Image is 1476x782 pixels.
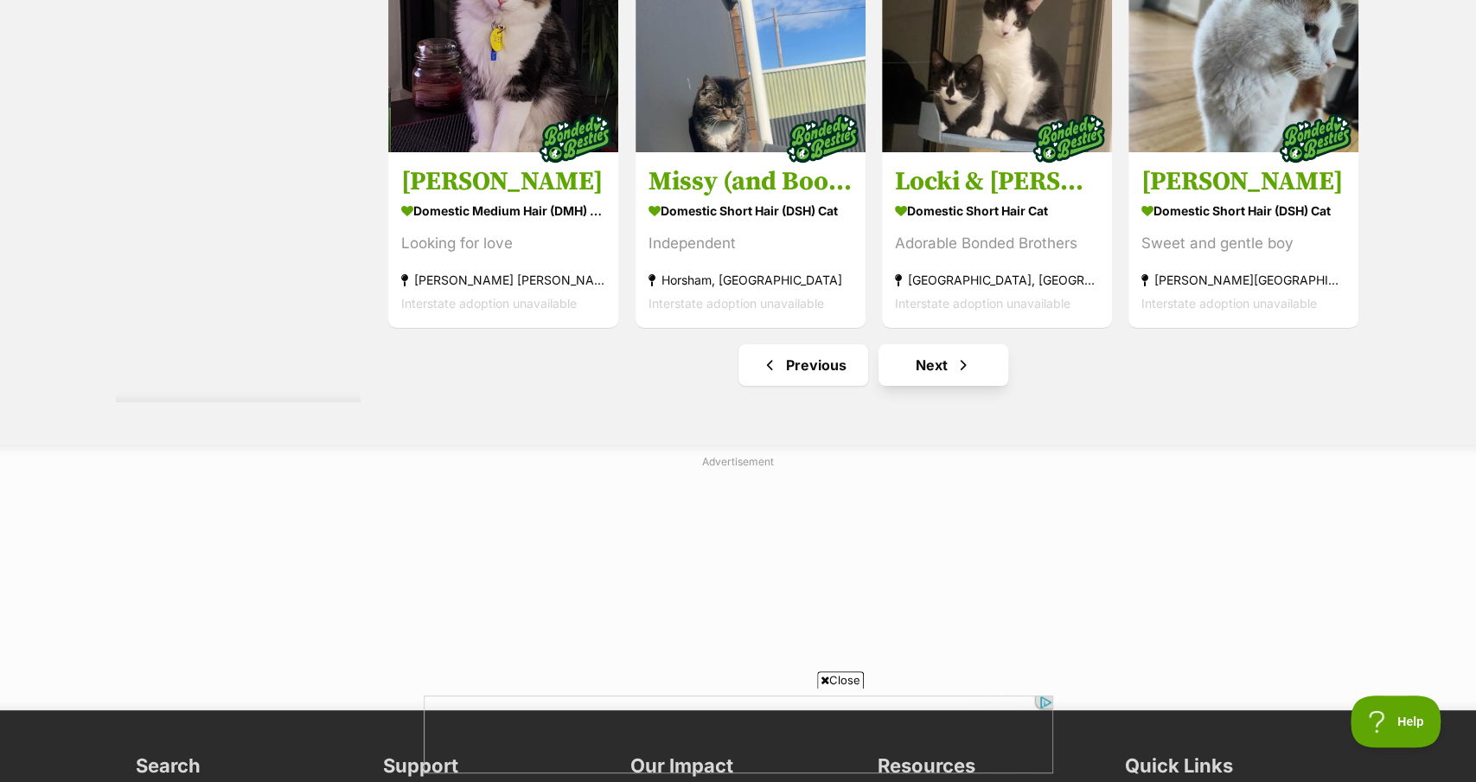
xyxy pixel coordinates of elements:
[1273,94,1359,181] img: bonded besties
[401,231,605,254] div: Looking for love
[614,2,628,16] img: consumer-privacy-logo.png
[1141,164,1345,197] h3: [PERSON_NAME]
[1026,94,1112,181] img: bonded besties
[895,164,1099,197] h3: Locki & [PERSON_NAME]
[895,197,1099,222] strong: Domestic Short Hair Cat
[649,295,824,310] span: Interstate adoption unavailable
[649,197,853,222] strong: Domestic Short Hair (DSH) Cat
[895,295,1070,310] span: Interstate adoption unavailable
[612,2,629,16] a: Privacy Notification
[401,197,605,222] strong: Domestic Medium Hair (DMH) Cat
[1351,695,1441,747] iframe: Help Scout Beacon - Open
[611,1,628,14] img: iconc.png
[882,151,1112,327] a: Locki & [PERSON_NAME] Domestic Short Hair Cat Adorable Bonded Brothers [GEOGRAPHIC_DATA], [GEOGRA...
[879,344,1008,386] a: Next page
[817,671,864,689] span: Close
[1141,231,1345,254] div: Sweet and gentle boy
[1141,197,1345,222] strong: Domestic Short Hair (DSH) Cat
[2,2,16,16] img: consumer-privacy-logo.png
[401,267,605,291] strong: [PERSON_NAME] [PERSON_NAME], [GEOGRAPHIC_DATA]
[401,164,605,197] h3: [PERSON_NAME]
[387,344,1360,386] nav: Pagination
[401,295,577,310] span: Interstate adoption unavailable
[649,267,853,291] strong: Horsham, [GEOGRAPHIC_DATA]
[649,164,853,197] h3: Missy (and Boots)
[1141,267,1345,291] strong: [PERSON_NAME][GEOGRAPHIC_DATA]
[649,231,853,254] div: Independent
[779,94,866,181] img: bonded besties
[388,151,618,327] a: [PERSON_NAME] Domestic Medium Hair (DMH) Cat Looking for love [PERSON_NAME] [PERSON_NAME], [GEOGR...
[1128,151,1358,327] a: [PERSON_NAME] Domestic Short Hair (DSH) Cat Sweet and gentle boy [PERSON_NAME][GEOGRAPHIC_DATA] I...
[895,267,1099,291] strong: [GEOGRAPHIC_DATA], [GEOGRAPHIC_DATA]
[895,231,1099,254] div: Adorable Bonded Brothers
[636,151,866,327] a: Missy (and Boots) Domestic Short Hair (DSH) Cat Independent Horsham, [GEOGRAPHIC_DATA] Interstate...
[1141,295,1317,310] span: Interstate adoption unavailable
[424,695,1053,773] iframe: Advertisement
[738,344,868,386] a: Previous page
[319,477,1158,693] iframe: Advertisement
[533,94,619,181] img: bonded besties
